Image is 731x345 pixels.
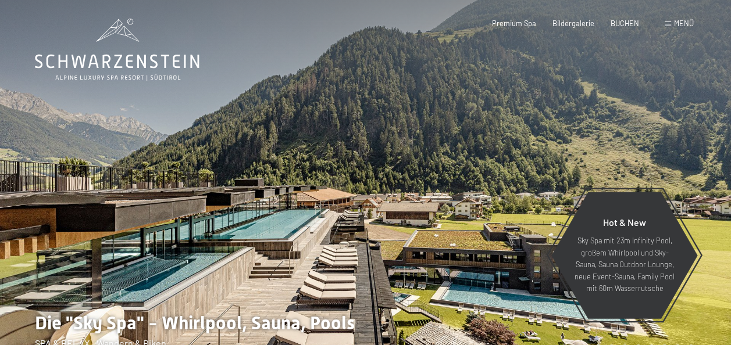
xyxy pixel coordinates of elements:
a: Hot & New Sky Spa mit 23m Infinity Pool, großem Whirlpool und Sky-Sauna, Sauna Outdoor Lounge, ne... [551,192,698,319]
a: Premium Spa [492,19,536,28]
span: Hot & New [603,217,646,228]
span: Menü [674,19,694,28]
p: Sky Spa mit 23m Infinity Pool, großem Whirlpool und Sky-Sauna, Sauna Outdoor Lounge, neue Event-S... [574,235,675,294]
a: Bildergalerie [552,19,594,28]
a: BUCHEN [611,19,639,28]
